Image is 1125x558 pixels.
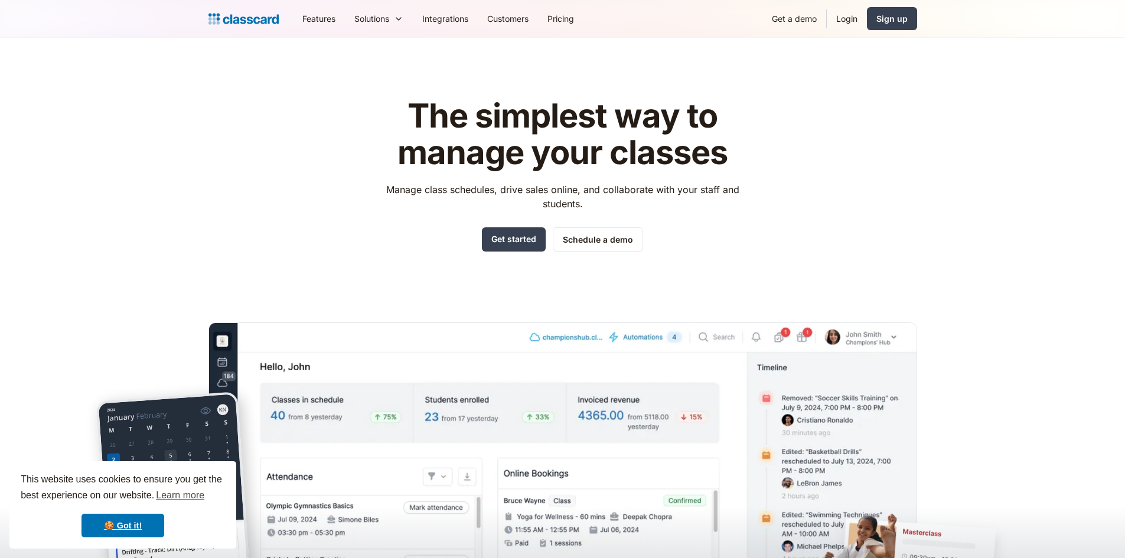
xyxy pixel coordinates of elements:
div: Solutions [345,5,413,32]
span: This website uses cookies to ensure you get the best experience on our website. [21,472,225,504]
div: Sign up [876,12,908,25]
a: Get a demo [762,5,826,32]
div: Solutions [354,12,389,25]
a: Sign up [867,7,917,30]
a: Customers [478,5,538,32]
a: dismiss cookie message [81,514,164,537]
a: Integrations [413,5,478,32]
p: Manage class schedules, drive sales online, and collaborate with your staff and students. [375,182,750,211]
a: Features [293,5,345,32]
div: cookieconsent [9,461,236,549]
a: Get started [482,227,546,252]
a: Login [827,5,867,32]
a: learn more about cookies [154,487,206,504]
a: Pricing [538,5,583,32]
h1: The simplest way to manage your classes [375,98,750,171]
a: Logo [208,11,279,27]
a: Schedule a demo [553,227,643,252]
